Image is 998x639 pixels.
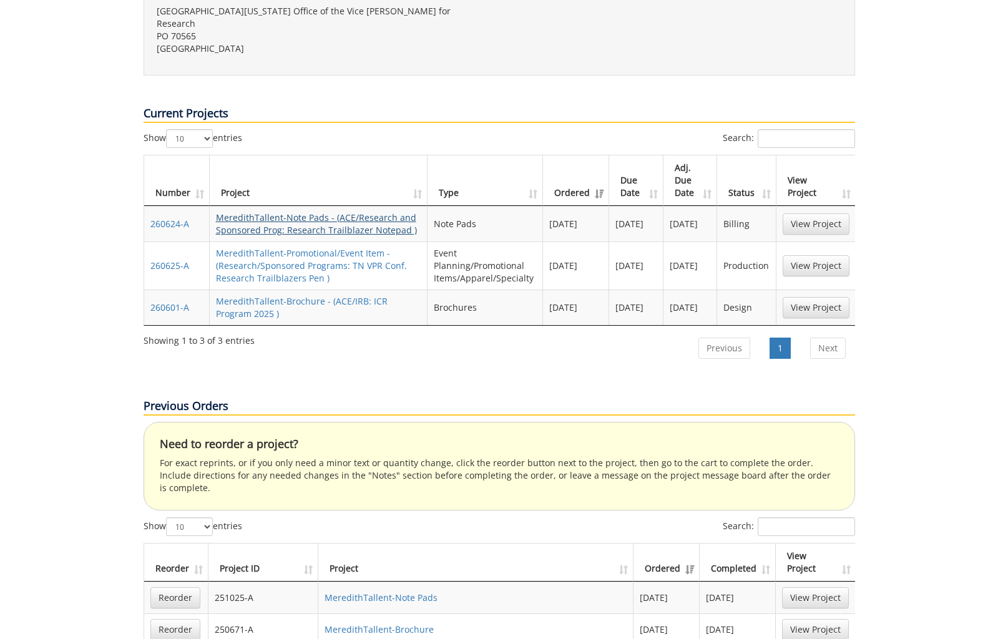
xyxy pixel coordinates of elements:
a: 260601-A [150,301,189,313]
a: View Project [783,297,849,318]
label: Show entries [144,129,242,148]
p: Current Projects [144,105,855,123]
td: Note Pads [428,206,543,241]
p: [GEOGRAPHIC_DATA] [157,42,490,55]
a: View Project [783,213,849,235]
td: [DATE] [609,206,663,241]
th: Ordered: activate to sort column ascending [543,155,609,206]
th: Project ID: activate to sort column ascending [208,544,318,582]
a: MeredithTallent-Brochure [325,623,434,635]
td: Brochures [428,290,543,325]
th: Project: activate to sort column ascending [210,155,428,206]
input: Search: [758,129,855,148]
td: Billing [717,206,776,241]
th: View Project: activate to sort column ascending [776,544,855,582]
th: Adj. Due Date: activate to sort column ascending [663,155,718,206]
td: [DATE] [663,241,718,290]
a: Reorder [150,587,200,608]
a: View Project [783,255,849,276]
td: [DATE] [543,241,609,290]
th: Completed: activate to sort column ascending [700,544,776,582]
select: Showentries [166,129,213,148]
td: Production [717,241,776,290]
th: Ordered: activate to sort column ascending [634,544,700,582]
label: Show entries [144,517,242,536]
a: Previous [698,338,750,359]
p: For exact reprints, or if you only need a minor text or quantity change, click the reorder button... [160,457,839,494]
td: [DATE] [609,241,663,290]
a: Next [810,338,846,359]
td: [DATE] [634,582,700,613]
th: Type: activate to sort column ascending [428,155,543,206]
th: Status: activate to sort column ascending [717,155,776,206]
td: [DATE] [663,206,718,241]
a: 260624-A [150,218,189,230]
label: Search: [723,517,855,536]
th: Project: activate to sort column ascending [318,544,634,582]
td: [DATE] [609,290,663,325]
a: MeredithTallent-Brochure - (ACE/IRB: ICR Program 2025 ) [216,295,388,319]
td: [DATE] [543,206,609,241]
th: Number: activate to sort column ascending [144,155,210,206]
label: Search: [723,129,855,148]
td: [DATE] [543,290,609,325]
h4: Need to reorder a project? [160,438,839,451]
a: MeredithTallent-Note Pads [325,592,438,603]
td: [DATE] [700,582,776,613]
th: Due Date: activate to sort column ascending [609,155,663,206]
p: [GEOGRAPHIC_DATA][US_STATE] Office of the Vice [PERSON_NAME] for Research [157,5,490,30]
p: PO 70565 [157,30,490,42]
th: Reorder: activate to sort column ascending [144,544,208,582]
td: Design [717,290,776,325]
th: View Project: activate to sort column ascending [776,155,856,206]
td: 251025-A [208,582,318,613]
a: 1 [770,338,791,359]
div: Showing 1 to 3 of 3 entries [144,329,255,347]
a: MeredithTallent-Note Pads - (ACE/Research and Sponsored Prog: Research Trailblazer Notepad ) [216,212,417,236]
p: Previous Orders [144,398,855,416]
td: Event Planning/Promotional Items/Apparel/Specialty [428,241,543,290]
a: MeredithTallent-Promotional/Event Item - (Research/Sponsored Programs: TN VPR Conf. Research Trai... [216,247,407,284]
select: Showentries [166,517,213,536]
a: 260625-A [150,260,189,271]
input: Search: [758,517,855,536]
td: [DATE] [663,290,718,325]
a: View Project [782,587,849,608]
